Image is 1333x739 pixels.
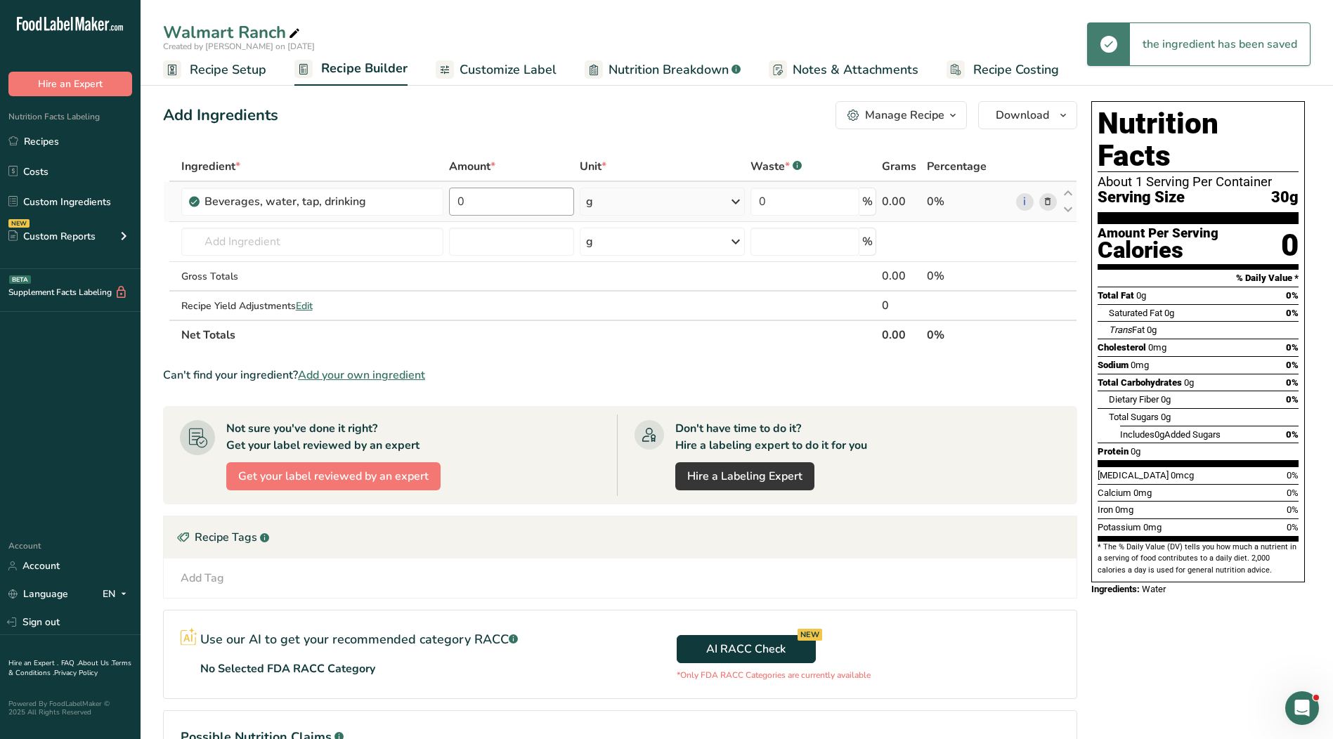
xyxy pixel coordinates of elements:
div: Recipe Yield Adjustments [181,299,443,313]
div: g [586,233,593,250]
div: 0.00 [882,193,921,210]
div: Gross Totals [181,269,443,284]
span: Ingredient [181,158,240,175]
span: Recipe Setup [190,60,266,79]
span: 0g [1184,377,1194,388]
span: Percentage [927,158,987,175]
a: Recipe Setup [163,54,266,86]
span: Potassium [1098,522,1141,532]
div: Add Ingredients [163,104,278,127]
a: Recipe Costing [947,54,1059,86]
a: Hire an Expert . [8,658,58,668]
span: Cholesterol [1098,342,1146,353]
span: 0% [1286,394,1299,405]
a: Terms & Conditions . [8,658,131,678]
span: Download [996,107,1049,124]
div: Don't have time to do it? Hire a labeling expert to do it for you [675,420,867,454]
div: Manage Recipe [865,107,944,124]
span: Total Carbohydrates [1098,377,1182,388]
div: 0% [927,268,1010,285]
a: Hire a Labeling Expert [675,462,814,490]
span: 0% [1286,308,1299,318]
a: FAQ . [61,658,78,668]
h1: Nutrition Facts [1098,107,1299,172]
button: Download [978,101,1077,129]
div: g [586,193,593,210]
span: Amount [449,158,495,175]
span: Total Sugars [1109,412,1159,422]
span: 0% [1286,377,1299,388]
div: EN [103,586,132,603]
span: Get your label reviewed by an expert [238,468,429,485]
a: About Us . [78,658,112,668]
span: 0% [1286,360,1299,370]
i: Trans [1109,325,1132,335]
span: 0% [1287,522,1299,532]
span: 0mg [1131,360,1149,370]
span: 0g [1161,394,1171,405]
span: 0% [1287,504,1299,515]
a: Customize Label [436,54,557,86]
span: 0mg [1133,488,1152,498]
button: Manage Recipe [835,101,967,129]
div: Walmart Ranch [163,20,303,45]
p: Use our AI to get your recommended category RACC [200,630,518,649]
span: Created by [PERSON_NAME] on [DATE] [163,41,315,52]
div: 0% [927,193,1010,210]
div: Beverages, water, tap, drinking [204,193,380,210]
p: *Only FDA RACC Categories are currently available [677,669,871,681]
a: Notes & Attachments [769,54,918,86]
span: Edit [296,299,313,313]
a: Language [8,582,68,606]
span: [MEDICAL_DATA] [1098,470,1169,480]
div: Add Tag [181,570,224,587]
span: Fat [1109,325,1145,335]
div: 0 [1281,227,1299,264]
button: Get your label reviewed by an expert [226,462,441,490]
div: Amount Per Serving [1098,227,1218,240]
button: AI RACC Check NEW [677,635,816,663]
span: 0% [1286,342,1299,353]
div: 0.00 [882,268,921,285]
div: Custom Reports [8,229,96,244]
th: 0% [924,320,1013,349]
div: NEW [8,219,30,228]
span: 0g [1155,429,1164,440]
div: Recipe Tags [164,516,1077,558]
span: 0% [1286,429,1299,440]
span: Saturated Fat [1109,308,1162,318]
div: 0 [882,297,921,314]
a: Recipe Builder [294,53,408,86]
div: Powered By FoodLabelMaker © 2025 All Rights Reserved [8,700,132,717]
span: Sodium [1098,360,1129,370]
span: Add your own ingredient [298,367,425,384]
a: i [1016,193,1034,211]
span: 0mg [1115,504,1133,515]
span: AI RACC Check [706,641,786,658]
span: 0mcg [1171,470,1194,480]
span: Serving Size [1098,189,1185,207]
div: NEW [798,629,822,641]
div: Waste [750,158,802,175]
span: Total Fat [1098,290,1134,301]
span: Ingredients: [1091,584,1140,594]
div: About 1 Serving Per Container [1098,175,1299,189]
div: Calories [1098,240,1218,261]
input: Add Ingredient [181,228,443,256]
span: 0% [1287,488,1299,498]
span: Calcium [1098,488,1131,498]
div: the ingredient has been saved [1130,23,1310,65]
span: 0g [1161,412,1171,422]
span: Water [1142,584,1166,594]
span: Recipe Builder [321,59,408,78]
span: 0g [1136,290,1146,301]
div: Can't find your ingredient? [163,367,1077,384]
span: Unit [580,158,606,175]
th: 0.00 [879,320,924,349]
span: Customize Label [460,60,557,79]
span: 0% [1287,470,1299,480]
span: 0g [1147,325,1157,335]
span: 0% [1286,290,1299,301]
th: Net Totals [178,320,879,349]
span: Dietary Fiber [1109,394,1159,405]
